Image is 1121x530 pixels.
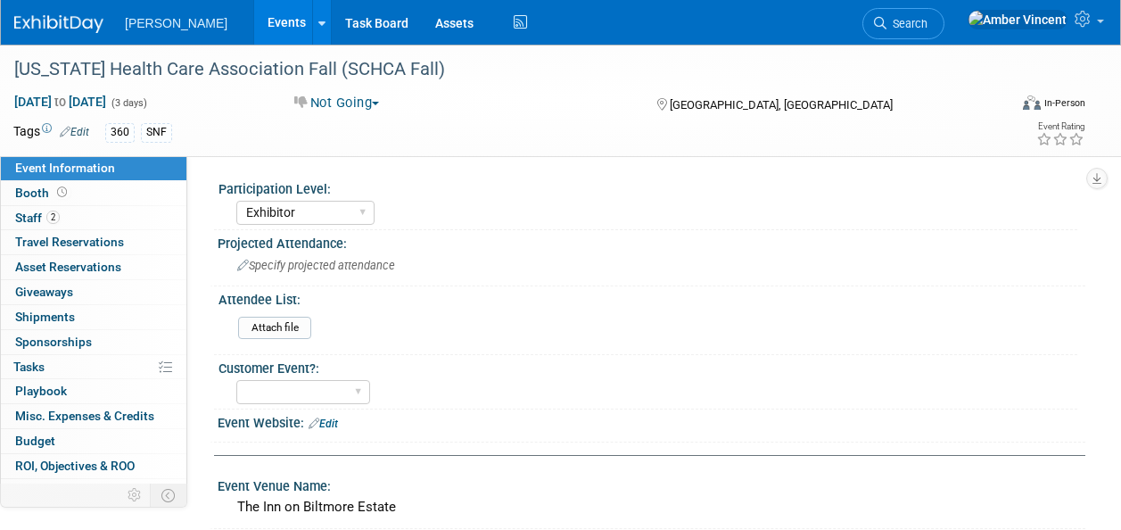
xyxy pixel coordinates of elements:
a: Staff2 [1,206,186,230]
a: Edit [60,126,89,138]
div: Attendee List: [218,286,1077,309]
span: [DATE] [DATE] [13,94,107,110]
div: SNF [141,123,172,142]
td: Toggle Event Tabs [151,484,187,507]
a: Event Information [1,156,186,180]
div: Event Website: [218,410,1085,433]
span: Giveaways [15,285,73,299]
img: Format-Inperson.png [1023,95,1041,110]
span: Specify projected attendance [237,259,395,272]
a: Shipments [1,305,186,329]
span: [GEOGRAPHIC_DATA], [GEOGRAPHIC_DATA] [670,98,893,112]
div: Event Venue Name: [218,473,1085,495]
span: Sponsorships [15,335,92,349]
div: The Inn on Biltmore Estate [231,493,1072,521]
span: Event Information [15,161,115,175]
div: Event Rating [1036,122,1084,131]
span: Attachments [15,484,87,498]
a: Travel Reservations [1,230,186,254]
span: Booth not reserved yet [54,186,70,199]
span: Tasks [13,360,45,374]
td: Personalize Event Tab Strip [120,484,151,507]
a: Budget [1,429,186,453]
span: [PERSON_NAME] [125,16,227,30]
div: [US_STATE] Health Care Association Fall (SCHCA Fall) [8,54,993,86]
span: ROI, Objectives & ROO [15,459,135,473]
span: Asset Reservations [15,260,121,274]
span: Budget [15,434,55,448]
span: Staff [15,211,60,225]
div: Projected Attendance: [218,230,1085,253]
span: to [52,95,69,109]
a: Edit [309,418,338,430]
a: Misc. Expenses & Credits [1,404,186,428]
a: Attachments [1,479,186,503]
span: Search [886,17,927,30]
a: Search [862,8,944,39]
div: Customer Event?: [218,355,1077,377]
a: Tasks [1,355,186,379]
img: ExhibitDay [14,15,103,33]
button: Not Going [288,94,386,112]
a: ROI, Objectives & ROO [1,454,186,478]
a: Booth [1,181,186,205]
a: Giveaways [1,280,186,304]
div: Event Format [929,93,1085,120]
div: Participation Level: [218,176,1077,198]
a: Sponsorships [1,330,186,354]
img: Amber Vincent [968,10,1067,29]
a: Asset Reservations [1,255,186,279]
div: In-Person [1043,96,1085,110]
span: 2 [46,211,60,224]
div: 360 [105,123,135,142]
span: Booth [15,186,70,200]
span: Travel Reservations [15,235,124,249]
span: Misc. Expenses & Credits [15,409,154,423]
span: Shipments [15,310,75,324]
span: Playbook [15,384,67,398]
a: Playbook [1,379,186,403]
td: Tags [13,122,89,143]
span: (3 days) [110,97,147,109]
